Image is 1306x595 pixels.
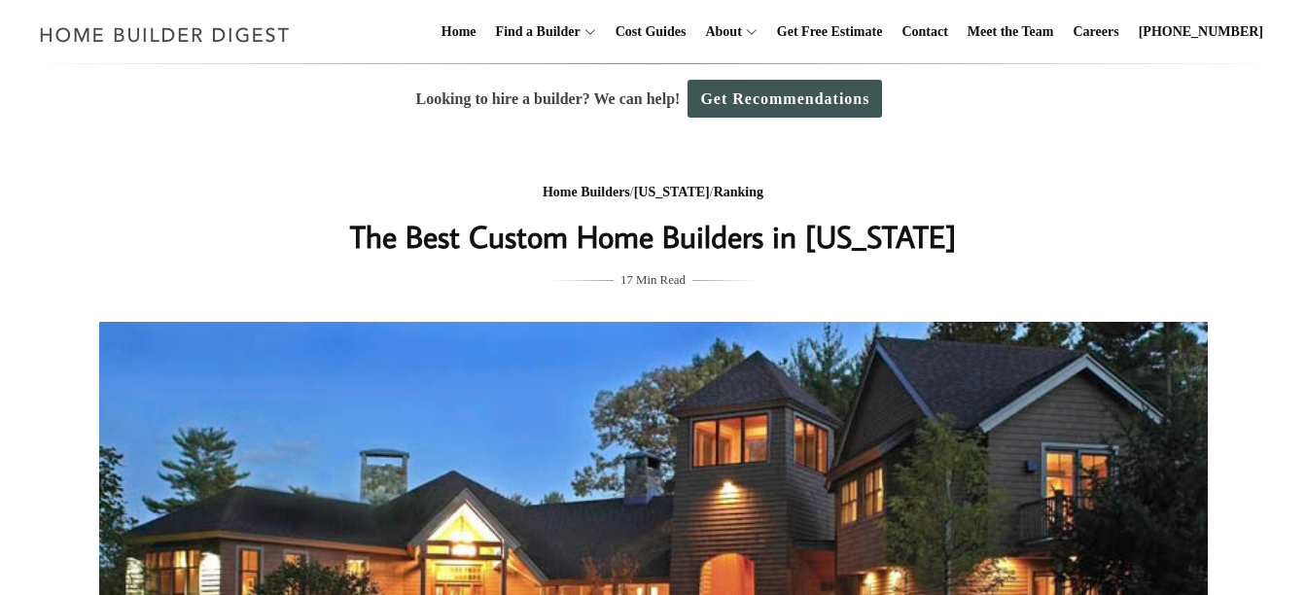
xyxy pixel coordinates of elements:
[620,269,686,291] span: 17 Min Read
[608,1,694,63] a: Cost Guides
[265,181,1041,205] div: / /
[960,1,1062,63] a: Meet the Team
[543,185,630,199] a: Home Builders
[265,213,1041,260] h1: The Best Custom Home Builders in [US_STATE]
[434,1,484,63] a: Home
[894,1,955,63] a: Contact
[488,1,581,63] a: Find a Builder
[31,16,299,53] img: Home Builder Digest
[769,1,891,63] a: Get Free Estimate
[714,185,763,199] a: Ranking
[1066,1,1127,63] a: Careers
[634,185,710,199] a: [US_STATE]
[688,80,882,118] a: Get Recommendations
[697,1,741,63] a: About
[1131,1,1271,63] a: [PHONE_NUMBER]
